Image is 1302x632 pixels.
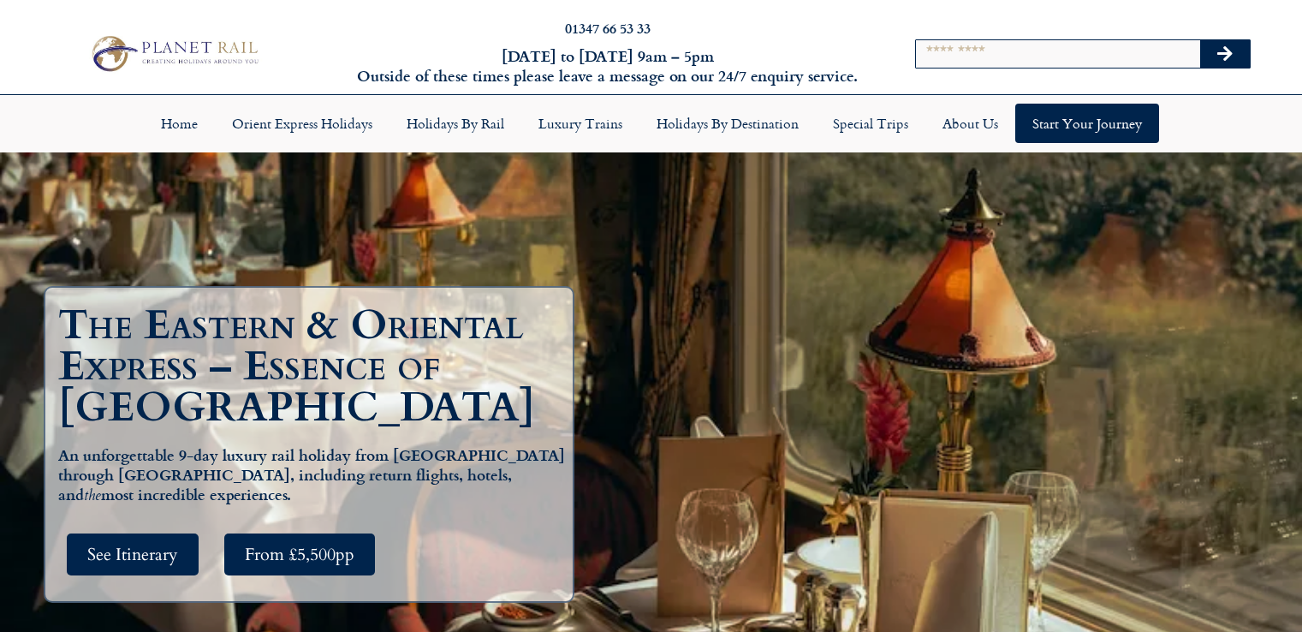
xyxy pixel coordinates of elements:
[1015,104,1159,143] a: Start your Journey
[816,104,925,143] a: Special Trips
[215,104,389,143] a: Orient Express Holidays
[144,104,215,143] a: Home
[224,534,375,575] a: From £5,500pp
[84,485,101,510] em: the
[925,104,1015,143] a: About Us
[521,104,639,143] a: Luxury Trains
[639,104,816,143] a: Holidays by Destination
[1200,40,1250,68] button: Search
[565,18,651,38] a: 01347 66 53 33
[58,445,568,508] h5: An unforgettable 9-day luxury rail holiday from [GEOGRAPHIC_DATA] through [GEOGRAPHIC_DATA], incl...
[9,104,1293,143] nav: Menu
[245,544,354,565] span: From £5,500pp
[67,534,199,575] a: See Itinerary
[87,544,178,565] span: See Itinerary
[389,104,521,143] a: Holidays by Rail
[85,32,263,75] img: Planet Rail Train Holidays Logo
[58,305,568,428] h1: The Eastern & Oriental Express – Essence of [GEOGRAPHIC_DATA]
[352,46,864,86] h6: [DATE] to [DATE] 9am – 5pm Outside of these times please leave a message on our 24/7 enquiry serv...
